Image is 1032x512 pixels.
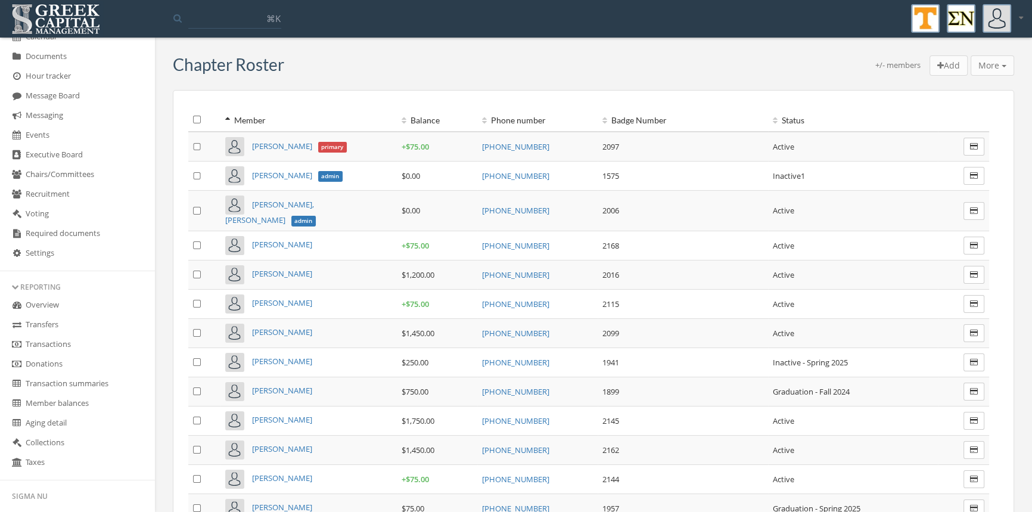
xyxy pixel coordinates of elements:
span: [PERSON_NAME] [252,141,312,151]
a: [PHONE_NUMBER] [482,445,549,455]
a: [PHONE_NUMBER] [482,205,549,216]
a: [PERSON_NAME] [252,473,312,483]
span: $1,450.00 [402,445,434,455]
a: [PERSON_NAME] [252,443,312,454]
a: [PHONE_NUMBER] [482,141,549,152]
a: [PERSON_NAME] [252,268,312,279]
a: [PERSON_NAME]primary [252,141,347,151]
span: $1,200.00 [402,269,434,280]
div: +/- members [875,60,921,76]
td: 2115 [598,289,768,318]
th: Phone number [477,108,598,132]
td: Active [768,464,938,494]
td: Inactive - Spring 2025 [768,347,938,377]
a: [PERSON_NAME] [252,385,312,396]
span: [PERSON_NAME] [252,170,312,181]
a: [PHONE_NUMBER] [482,328,549,339]
span: + $75.00 [402,240,429,251]
th: Badge Number [598,108,768,132]
span: $250.00 [402,357,428,368]
span: + $75.00 [402,141,429,152]
td: 1899 [598,377,768,406]
a: [PERSON_NAME] [252,297,312,308]
td: 2099 [598,318,768,347]
td: Active [768,406,938,435]
td: Active [768,132,938,162]
span: primary [318,142,347,153]
a: [PHONE_NUMBER] [482,269,549,280]
a: [PERSON_NAME] [252,327,312,337]
span: [PERSON_NAME], [PERSON_NAME] [225,199,314,226]
span: ⌘K [266,13,281,24]
td: Active [768,231,938,260]
th: Status [768,108,938,132]
span: $1,450.00 [402,328,434,339]
a: [PERSON_NAME] [252,414,312,425]
td: Active [768,260,938,289]
th: Balance [397,108,477,132]
th: Member [220,108,397,132]
td: 1575 [598,162,768,191]
a: [PERSON_NAME] [252,239,312,250]
span: $750.00 [402,386,428,397]
td: 2145 [598,406,768,435]
a: [PHONE_NUMBER] [482,415,549,426]
span: $0.00 [402,170,420,181]
a: [PHONE_NUMBER] [482,386,549,397]
td: Active [768,289,938,318]
a: [PHONE_NUMBER] [482,474,549,485]
h3: Chapter Roster [173,55,284,74]
a: [PERSON_NAME]admin [252,170,343,181]
a: [PHONE_NUMBER] [482,240,549,251]
td: Active [768,191,938,231]
td: 2144 [598,464,768,494]
td: Graduation - Fall 2024 [768,377,938,406]
td: Active [768,435,938,464]
td: 1941 [598,347,768,377]
div: Reporting [12,282,143,292]
span: $0.00 [402,205,420,216]
td: Active [768,318,938,347]
a: [PHONE_NUMBER] [482,170,549,181]
span: + $75.00 [402,299,429,309]
a: [PERSON_NAME] [252,356,312,367]
a: [PHONE_NUMBER] [482,357,549,368]
td: 2168 [598,231,768,260]
span: admin [318,171,343,182]
span: $1,750.00 [402,415,434,426]
a: [PERSON_NAME], [PERSON_NAME]admin [225,199,316,226]
span: + $75.00 [402,474,429,485]
td: 2097 [598,132,768,162]
span: admin [291,216,316,226]
td: 2006 [598,191,768,231]
td: 2016 [598,260,768,289]
td: Inactive1 [768,162,938,191]
a: [PHONE_NUMBER] [482,299,549,309]
td: 2162 [598,435,768,464]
